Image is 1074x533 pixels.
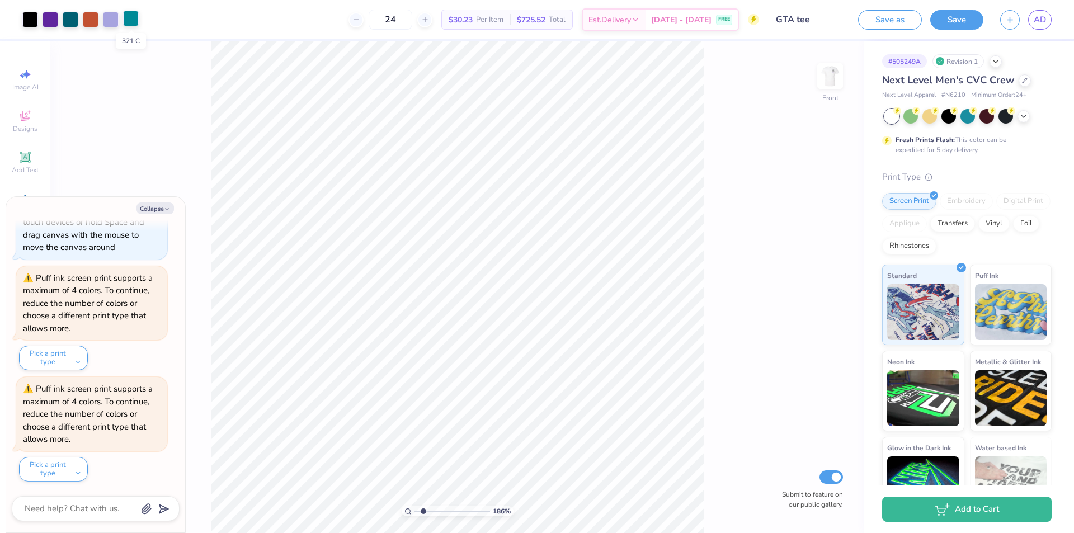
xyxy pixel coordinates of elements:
div: Foil [1013,215,1039,232]
span: Designs [13,124,37,133]
span: Water based Ink [975,442,1026,454]
button: Pick a print type [19,457,88,482]
img: Glow in the Dark Ink [887,456,959,512]
img: Standard [887,284,959,340]
span: Puff Ink [975,270,998,281]
span: Minimum Order: 24 + [971,91,1027,100]
span: Total [549,14,566,26]
span: Next Level Apparel [882,91,936,100]
div: # 505249A [882,54,927,68]
span: Metallic & Glitter Ink [975,356,1041,367]
div: 321 C [116,33,146,49]
span: Neon Ink [887,356,915,367]
div: Embroidery [940,193,993,210]
span: Image AI [12,83,39,92]
input: – – [369,10,412,30]
button: Save as [858,10,922,30]
div: Puff ink screen print supports a maximum of 4 colors. To continue, reduce the number of colors or... [23,272,153,334]
span: 186 % [493,506,511,516]
div: Transfers [930,215,975,232]
div: Digital Print [996,193,1051,210]
span: Next Level Men's CVC Crew [882,73,1014,87]
a: AD [1028,10,1052,30]
div: Vinyl [978,215,1010,232]
span: FREE [718,16,730,23]
span: # N6210 [941,91,965,100]
span: Add Text [12,166,39,174]
span: Glow in the Dark Ink [887,442,951,454]
img: Metallic & Glitter Ink [975,370,1047,426]
span: $725.52 [517,14,545,26]
img: Puff Ink [975,284,1047,340]
div: This color can be expedited for 5 day delivery. [896,135,1033,155]
div: Front [822,93,839,103]
label: Submit to feature on our public gallery. [776,489,843,510]
span: Est. Delivery [588,14,631,26]
button: Add to Cart [882,497,1052,522]
span: Standard [887,270,917,281]
div: Applique [882,215,927,232]
input: Untitled Design [767,8,850,31]
div: Screen Print [882,193,936,210]
div: Rhinestones [882,238,936,254]
button: Collapse [136,202,174,214]
img: Front [819,65,841,87]
div: Revision 1 [932,54,984,68]
span: Per Item [476,14,503,26]
span: AD [1034,13,1046,26]
img: Water based Ink [975,456,1047,512]
strong: Fresh Prints Flash: [896,135,955,144]
button: Save [930,10,983,30]
div: Print Type [882,171,1052,183]
span: $30.23 [449,14,473,26]
span: [DATE] - [DATE] [651,14,712,26]
button: Pick a print type [19,346,88,370]
img: Neon Ink [887,370,959,426]
div: Puff ink screen print supports a maximum of 4 colors. To continue, reduce the number of colors or... [23,383,153,445]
